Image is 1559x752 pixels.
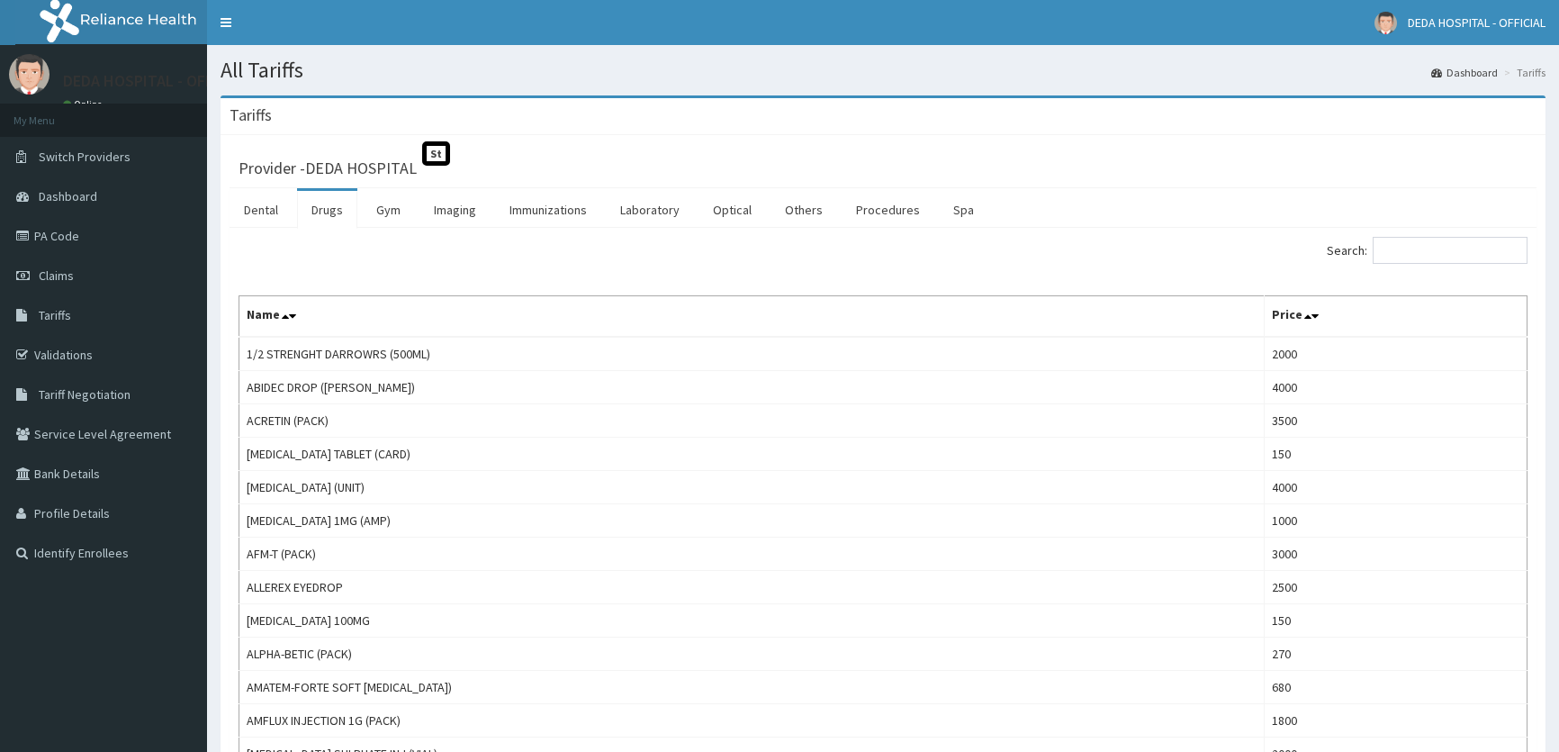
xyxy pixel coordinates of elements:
[239,671,1265,704] td: AMATEM-FORTE SOFT [MEDICAL_DATA])
[230,107,272,123] h3: Tariffs
[770,191,837,229] a: Others
[1265,604,1527,638] td: 150
[63,73,248,89] p: DEDA HOSPITAL - OFFICIAL
[239,604,1265,638] td: [MEDICAL_DATA] 100MG
[239,504,1265,538] td: [MEDICAL_DATA] 1MG (AMP)
[239,638,1265,671] td: ALPHA-BETIC (PACK)
[1265,296,1527,338] th: Price
[1431,65,1498,80] a: Dashboard
[230,191,293,229] a: Dental
[495,191,601,229] a: Immunizations
[1265,638,1527,671] td: 270
[239,337,1265,371] td: 1/2 STRENGHT DARROWRS (500ML)
[1265,571,1527,604] td: 2500
[63,98,106,111] a: Online
[419,191,491,229] a: Imaging
[9,54,50,95] img: User Image
[1265,538,1527,571] td: 3000
[239,438,1265,471] td: [MEDICAL_DATA] TABLET (CARD)
[1265,671,1527,704] td: 680
[698,191,766,229] a: Optical
[1265,371,1527,404] td: 4000
[606,191,694,229] a: Laboratory
[297,191,357,229] a: Drugs
[239,538,1265,571] td: AFM-T (PACK)
[1500,65,1545,80] li: Tariffs
[1265,404,1527,438] td: 3500
[39,188,97,204] span: Dashboard
[1327,237,1527,264] label: Search:
[39,267,74,284] span: Claims
[1265,504,1527,538] td: 1000
[842,191,934,229] a: Procedures
[422,141,450,166] span: St
[1408,14,1545,31] span: DEDA HOSPITAL - OFFICIAL
[239,404,1265,438] td: ACRETIN (PACK)
[362,191,415,229] a: Gym
[221,59,1545,82] h1: All Tariffs
[239,371,1265,404] td: ABIDEC DROP ([PERSON_NAME])
[39,307,71,323] span: Tariffs
[39,386,131,403] span: Tariff Negotiation
[239,571,1265,604] td: ALLEREX EYEDROP
[1373,237,1527,264] input: Search:
[1265,337,1527,371] td: 2000
[1374,12,1397,34] img: User Image
[239,160,417,177] h3: Provider - DEDA HOSPITAL
[939,191,988,229] a: Spa
[239,704,1265,738] td: AMFLUX INJECTION 1G (PACK)
[239,471,1265,504] td: [MEDICAL_DATA] (UNIT)
[1265,438,1527,471] td: 150
[1265,704,1527,738] td: 1800
[39,149,131,165] span: Switch Providers
[239,296,1265,338] th: Name
[1265,471,1527,504] td: 4000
